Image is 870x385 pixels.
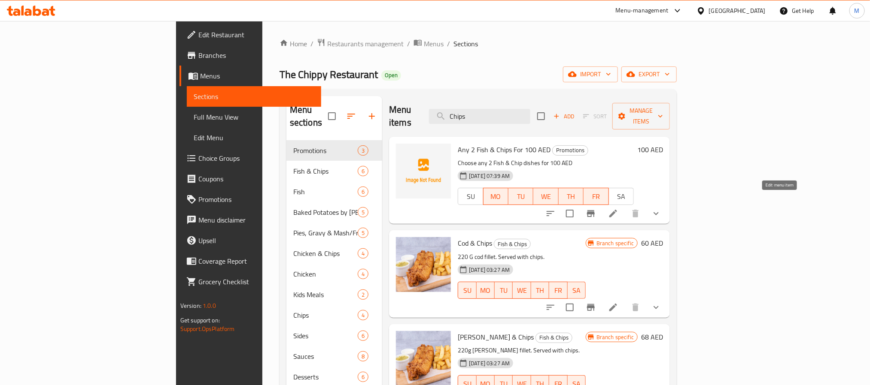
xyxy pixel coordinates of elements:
a: Full Menu View [187,107,321,127]
span: Promotions [293,145,358,156]
div: Chips [293,310,358,320]
a: Choice Groups [179,148,321,168]
div: Sauces8 [286,346,382,367]
span: Add item [550,110,578,123]
span: Restaurants management [327,39,404,49]
a: Sections [187,86,321,107]
div: items [358,289,368,300]
span: Select all sections [323,107,341,125]
span: Baked Potatoes by [PERSON_NAME] [293,207,358,217]
div: items [358,269,368,279]
a: Edit Restaurant [179,24,321,45]
button: delete [625,203,646,224]
button: import [563,66,618,82]
span: 6 [358,373,368,381]
span: [DATE] 07:39 AM [465,172,513,180]
button: delete [625,297,646,318]
span: import [570,69,611,80]
button: export [621,66,677,82]
a: Coupons [179,168,321,189]
button: TU [508,188,533,205]
a: Upsell [179,230,321,251]
span: Add [552,111,575,121]
button: SA [608,188,634,205]
button: TH [559,188,584,205]
div: Chicken & Chips4 [286,243,382,264]
span: Upsell [198,235,314,246]
p: Choose any 2 Fish & Chip dishes for 100 AED [458,158,634,168]
button: TH [531,282,549,299]
span: TH [535,284,546,297]
span: 6 [358,188,368,196]
span: 8 [358,352,368,361]
span: Promotions [553,145,588,155]
span: 1.0.0 [203,300,216,311]
span: Edit Restaurant [198,30,314,40]
svg: Show Choices [651,302,661,313]
span: Sort sections [341,106,362,126]
div: items [358,351,368,361]
h6: 68 AED [641,331,663,343]
span: export [628,69,670,80]
span: 6 [358,332,368,340]
div: Kids Meals2 [286,284,382,305]
span: 2 [358,291,368,299]
button: Branch-specific-item [581,203,601,224]
span: Promotions [198,194,314,205]
div: Open [381,70,401,81]
div: Menu-management [616,6,669,16]
a: Edit menu item [608,302,618,313]
a: Menus [414,38,444,49]
span: 5 [358,229,368,237]
button: WE [533,188,558,205]
div: items [358,145,368,156]
div: Fish & Chips [293,166,358,176]
span: Version: [180,300,201,311]
div: items [358,372,368,382]
div: Fish & Chips [535,333,572,343]
button: Add [550,110,578,123]
li: / [447,39,450,49]
div: Chicken4 [286,264,382,284]
div: items [358,248,368,259]
img: Cod & Chips [396,237,451,292]
button: SU [458,188,483,205]
div: [GEOGRAPHIC_DATA] [709,6,766,15]
div: Pies, Gravy & Mash/Fries5 [286,223,382,243]
span: SU [462,190,480,203]
a: Branches [179,45,321,66]
span: Menus [424,39,444,49]
span: 5 [358,208,368,217]
div: items [358,166,368,176]
span: Coupons [198,174,314,184]
div: Kids Meals [293,289,358,300]
span: Grocery Checklist [198,277,314,287]
span: Coverage Report [198,256,314,266]
button: show more [646,203,666,224]
button: Add section [362,106,382,126]
h6: 60 AED [641,237,663,249]
span: SA [612,190,630,203]
span: Branches [198,50,314,60]
span: 4 [358,311,368,319]
button: MO [483,188,508,205]
span: FR [587,190,605,203]
span: Fish & Chips [536,333,572,343]
span: TU [498,284,509,297]
button: WE [513,282,531,299]
span: Select section first [578,110,612,123]
span: Choice Groups [198,153,314,163]
p: 220 G cod fillet. Served with chips. [458,252,586,262]
div: Sides6 [286,325,382,346]
span: Full Menu View [194,112,314,122]
span: Chicken & Chips [293,248,358,259]
span: 4 [358,270,368,278]
span: Fish [293,186,358,197]
div: Desserts [293,372,358,382]
div: items [358,228,368,238]
span: MO [487,190,505,203]
button: SA [568,282,586,299]
span: Any 2 Fish & Chips For 100 AED [458,143,551,156]
span: Pies, Gravy & Mash/Fries [293,228,358,238]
